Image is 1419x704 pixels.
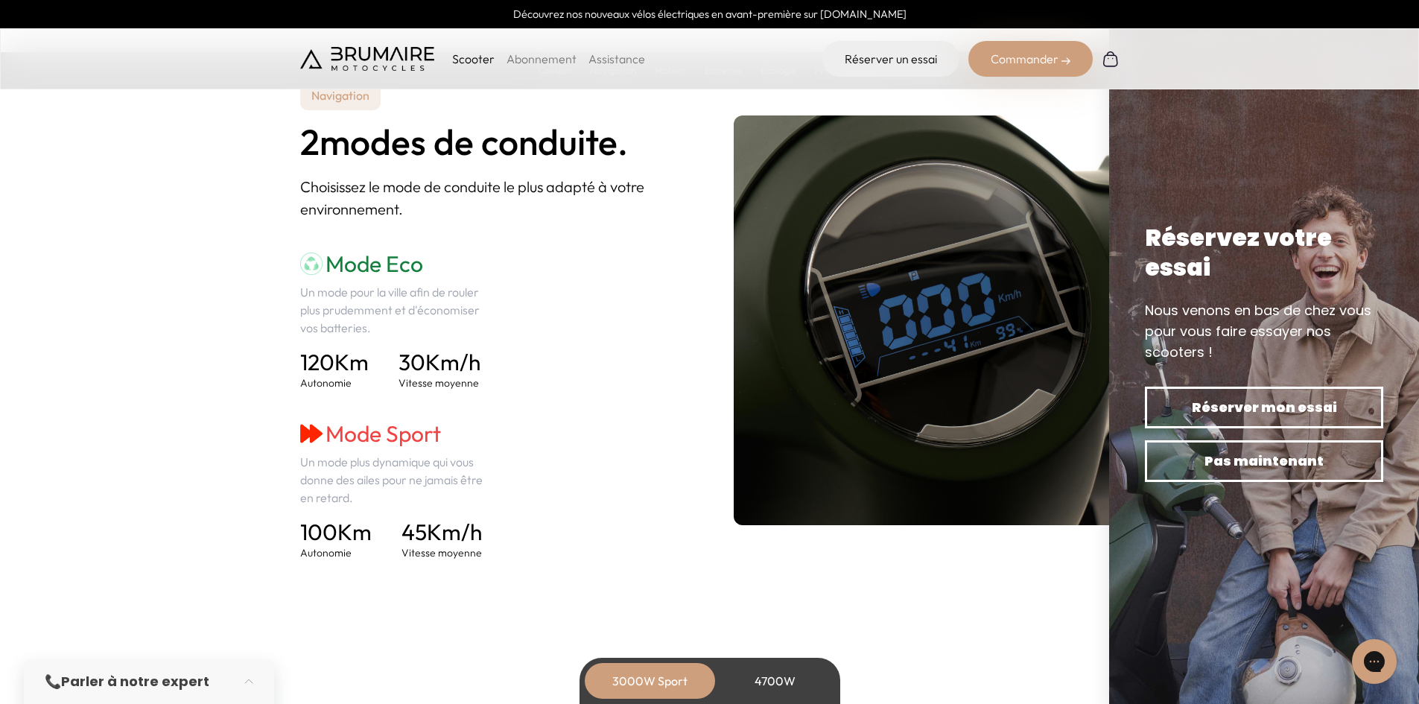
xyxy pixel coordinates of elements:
[300,80,381,110] p: Navigation
[300,122,320,162] span: 2
[401,545,482,560] p: Vitesse moyenne
[1061,57,1070,66] img: right-arrow-2.png
[300,420,493,447] h3: Mode Sport
[300,250,493,277] h3: Mode Eco
[300,518,337,546] span: 100
[300,349,369,375] h4: Km
[401,519,482,545] h4: Km/h
[300,348,334,376] span: 120
[300,545,372,560] p: Autonomie
[399,348,425,376] span: 30
[507,51,577,66] a: Abonnement
[399,375,480,390] p: Vitesse moyenne
[300,176,686,221] p: Choisissez le mode de conduite le plus adapté à votre environnement.
[300,283,493,337] p: Un mode pour la ville afin de rouler plus prudemment et d'économiser vos batteries.
[1102,50,1120,68] img: Panier
[300,122,686,162] h2: modes de conduite.
[300,422,323,445] img: mode-sport.png
[300,453,493,507] p: Un mode plus dynamique qui vous donne des ailes pour ne jamais être en retard.
[591,663,710,699] div: 3000W Sport
[300,253,323,275] img: mode-eco.png
[452,50,495,68] p: Scooter
[822,41,959,77] a: Réserver un essai
[399,349,480,375] h4: Km/h
[716,663,835,699] div: 4700W
[734,115,1120,525] img: tableau-de-bord.jpeg
[300,375,369,390] p: Autonomie
[300,47,434,71] img: Brumaire Motocycles
[401,518,427,546] span: 45
[588,51,645,66] a: Assistance
[300,519,372,545] h4: Km
[1345,634,1404,689] iframe: Gorgias live chat messenger
[968,41,1093,77] div: Commander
